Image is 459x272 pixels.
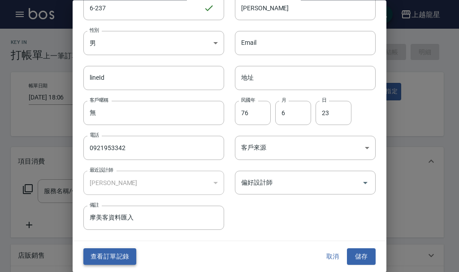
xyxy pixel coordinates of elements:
[322,97,326,104] label: 日
[347,249,376,265] button: 儲存
[90,97,108,104] label: 客戶暱稱
[281,97,286,104] label: 月
[358,176,372,190] button: Open
[83,249,136,265] button: 查看訂單記錄
[90,167,113,174] label: 最近設計師
[90,202,99,209] label: 備註
[318,249,347,265] button: 取消
[83,31,224,55] div: 男
[241,97,255,104] label: 民國年
[83,171,224,195] div: [PERSON_NAME]
[90,27,99,34] label: 性別
[90,132,99,139] label: 電話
